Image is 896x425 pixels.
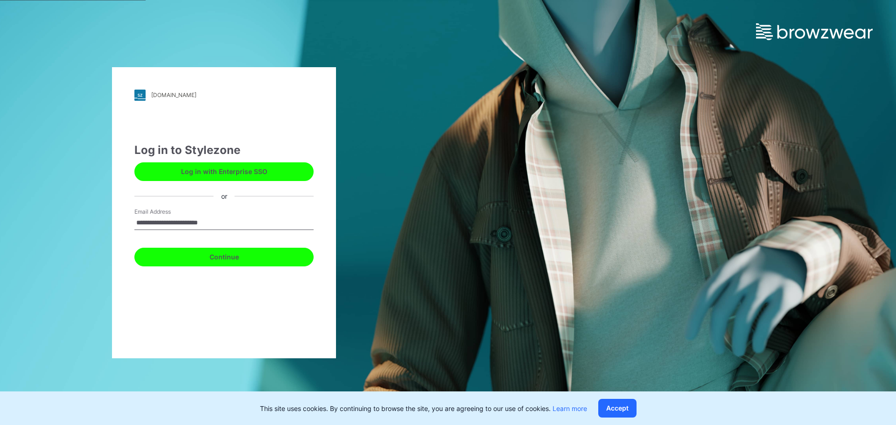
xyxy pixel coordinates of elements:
p: This site uses cookies. By continuing to browse the site, you are agreeing to our use of cookies. [260,404,587,413]
a: [DOMAIN_NAME] [134,90,314,101]
img: stylezone-logo.562084cfcfab977791bfbf7441f1a819.svg [134,90,146,101]
div: or [214,191,235,201]
button: Accept [598,399,637,418]
label: Email Address [134,208,200,216]
button: Continue [134,248,314,266]
img: browzwear-logo.e42bd6dac1945053ebaf764b6aa21510.svg [756,23,873,40]
button: Log in with Enterprise SSO [134,162,314,181]
a: Learn more [553,404,587,412]
div: [DOMAIN_NAME] [151,91,196,98]
div: Log in to Stylezone [134,142,314,159]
